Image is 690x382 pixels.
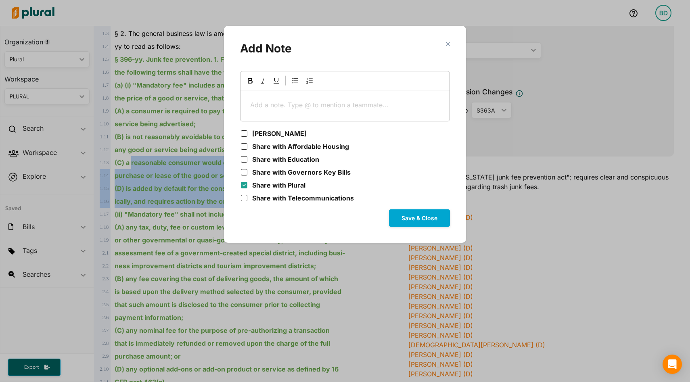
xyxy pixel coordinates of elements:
label: [PERSON_NAME] [252,129,307,138]
button: Save & Close [389,209,450,227]
div: Modal [224,26,466,243]
label: Share with Governors Key Bills [252,167,351,177]
label: Share with Telecommunications [252,193,354,203]
label: Share with Education [252,154,319,164]
h2: Add Note [240,42,450,56]
label: Share with Plural [252,180,305,190]
div: Open Intercom Messenger [663,355,682,374]
label: Share with Affordable Housing [252,142,349,151]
